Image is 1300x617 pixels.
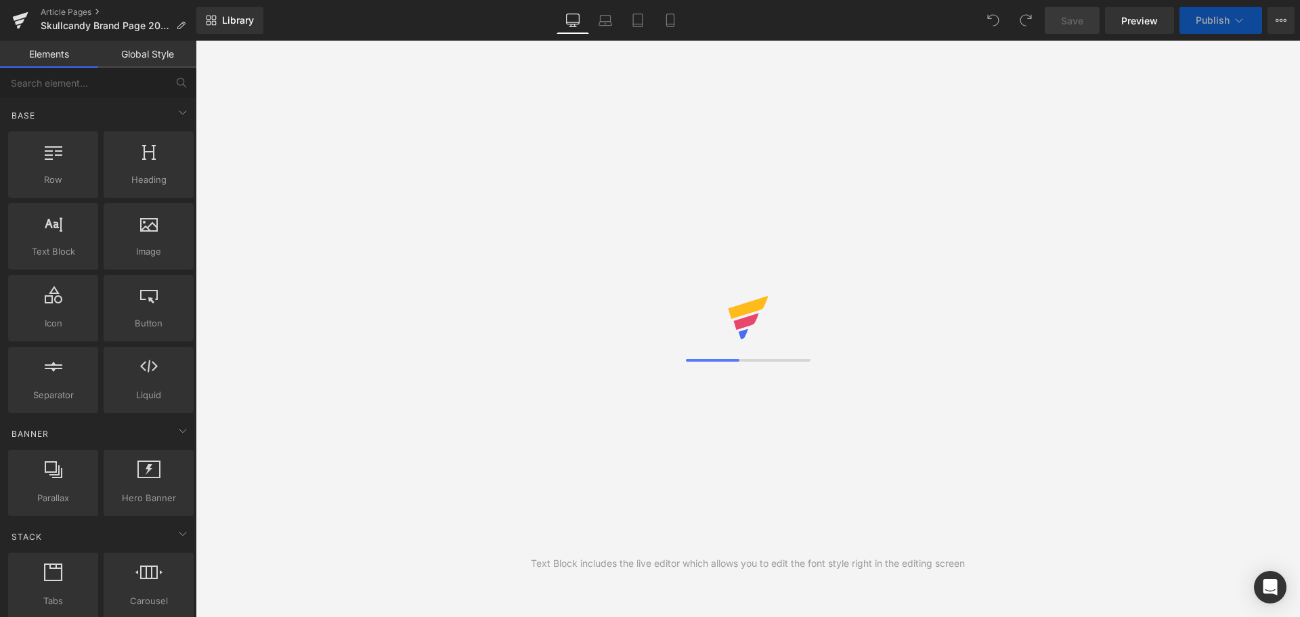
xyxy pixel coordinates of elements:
span: Stack [10,530,43,543]
span: Banner [10,427,50,440]
span: Save [1061,14,1083,28]
a: New Library [196,7,263,34]
span: Text Block [12,244,94,259]
div: Open Intercom Messenger [1254,571,1286,603]
span: Button [108,316,190,331]
div: Text Block includes the live editor which allows you to edit the font style right in the editing ... [531,556,965,571]
span: Icon [12,316,94,331]
button: Redo [1012,7,1039,34]
span: Separator [12,388,94,402]
a: Mobile [654,7,687,34]
span: Preview [1121,14,1158,28]
span: Hero Banner [108,491,190,505]
button: More [1267,7,1295,34]
span: Row [12,173,94,187]
span: Carousel [108,594,190,608]
a: Desktop [557,7,589,34]
span: Parallax [12,491,94,505]
a: Preview [1105,7,1174,34]
span: Heading [108,173,190,187]
span: Publish [1196,15,1230,26]
span: Tabs [12,594,94,608]
a: Laptop [589,7,622,34]
span: Liquid [108,388,190,402]
span: Image [108,244,190,259]
a: Tablet [622,7,654,34]
button: Undo [980,7,1007,34]
a: Article Pages [41,7,196,18]
span: Skullcandy Brand Page 2025 [41,20,171,31]
a: Global Style [98,41,196,68]
button: Publish [1179,7,1262,34]
span: Library [222,14,254,26]
span: Base [10,109,37,122]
